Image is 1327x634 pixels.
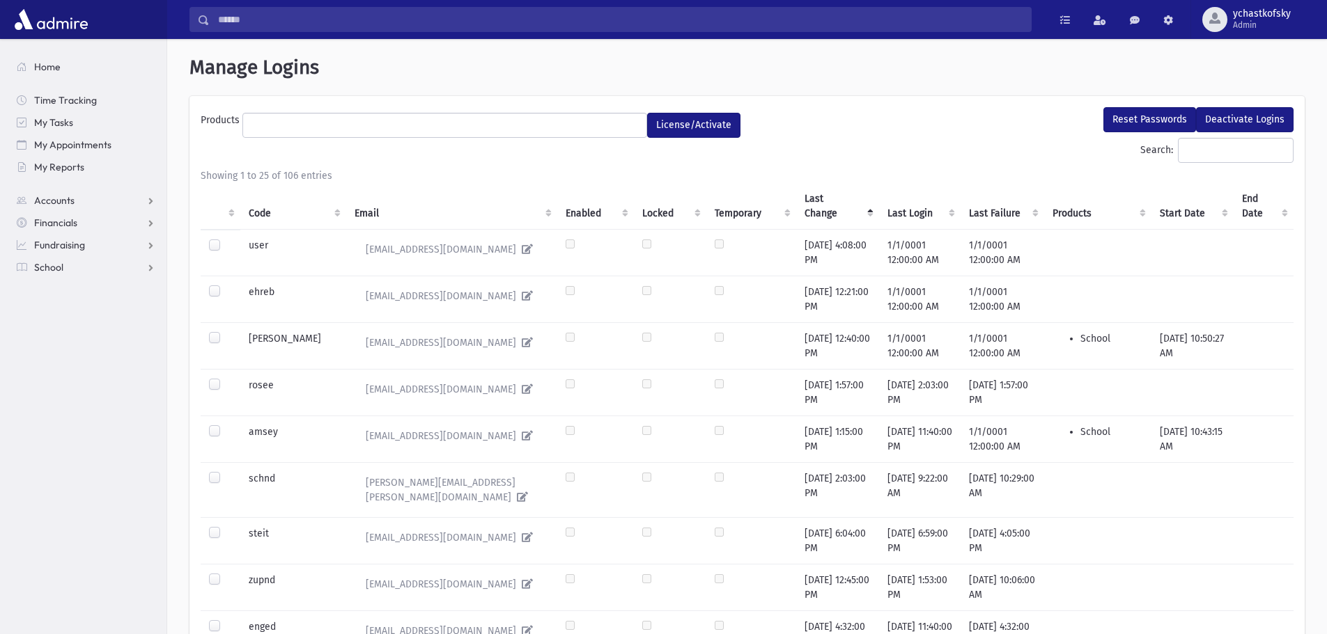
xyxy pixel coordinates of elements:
a: [EMAIL_ADDRESS][DOMAIN_NAME] [355,378,549,401]
th: Email : activate to sort column ascending [346,183,557,230]
a: [EMAIL_ADDRESS][DOMAIN_NAME] [355,526,549,549]
td: 1/1/0001 12:00:00 AM [961,415,1044,462]
td: steit [240,517,346,564]
td: 1/1/0001 12:00:00 AM [961,322,1044,369]
th: Last Change : activate to sort column descending [796,183,879,230]
div: Showing 1 to 25 of 106 entries [201,168,1294,183]
span: Home [34,61,61,73]
span: Financials [34,216,77,229]
label: Products [201,113,242,132]
th: : activate to sort column ascending [201,183,240,230]
th: Last Login : activate to sort column ascending [879,183,961,230]
a: [EMAIL_ADDRESS][DOMAIN_NAME] [355,238,549,261]
td: 1/1/0001 12:00:00 AM [879,276,961,322]
td: [DATE] 1:57:00 PM [961,369,1044,415]
td: ehreb [240,276,346,322]
td: 1/1/0001 12:00:00 AM [879,229,961,276]
td: [DATE] 2:03:00 PM [796,462,879,517]
span: ychastkofsky [1233,8,1291,19]
a: [EMAIL_ADDRESS][DOMAIN_NAME] [355,285,549,308]
span: Time Tracking [34,94,97,106]
label: Search: [1140,138,1294,163]
span: School [34,261,63,274]
td: 1/1/0001 12:00:00 AM [961,276,1044,322]
img: AdmirePro [11,6,91,33]
a: Accounts [6,189,166,212]
td: [DATE] 6:59:00 PM [879,517,961,564]
td: [DATE] 12:21:00 PM [796,276,879,322]
a: [EMAIL_ADDRESS][DOMAIN_NAME] [355,573,549,596]
a: [EMAIL_ADDRESS][DOMAIN_NAME] [355,331,549,354]
td: [DATE] 9:22:00 AM [879,462,961,517]
td: amsey [240,415,346,462]
a: My Appointments [6,134,166,156]
a: Home [6,56,166,78]
a: Time Tracking [6,89,166,111]
a: My Reports [6,156,166,178]
td: zupnd [240,564,346,610]
a: My Tasks [6,111,166,134]
span: Fundraising [34,239,85,251]
button: Reset Passwords [1103,107,1196,132]
h1: Manage Logins [189,56,1305,79]
th: Last Failure : activate to sort column ascending [961,183,1044,230]
td: [DATE] 12:40:00 PM [796,322,879,369]
span: Admin [1233,19,1291,31]
td: [DATE] 10:29:00 AM [961,462,1044,517]
th: Enabled : activate to sort column ascending [557,183,634,230]
td: [DATE] 11:40:00 PM [879,415,961,462]
span: My Tasks [34,116,73,129]
td: 1/1/0001 12:00:00 AM [961,229,1044,276]
a: Fundraising [6,234,166,256]
td: [DATE] 4:08:00 PM [796,229,879,276]
a: Financials [6,212,166,234]
td: [DATE] 2:03:00 PM [879,369,961,415]
span: My Appointments [34,138,111,151]
th: Start Date : activate to sort column ascending [1151,183,1234,230]
a: [EMAIL_ADDRESS][DOMAIN_NAME] [355,425,549,447]
a: School [6,256,166,278]
span: Accounts [34,194,75,207]
td: user [240,229,346,276]
td: [PERSON_NAME] [240,322,346,369]
td: [DATE] 10:50:27 AM [1151,322,1234,369]
td: [DATE] 6:04:00 PM [796,517,879,564]
input: Search [210,7,1031,32]
th: End Date : activate to sort column ascending [1234,183,1294,230]
td: [DATE] 1:15:00 PM [796,415,879,462]
li: School [1080,331,1143,346]
td: [DATE] 10:06:00 AM [961,564,1044,610]
th: Products : activate to sort column ascending [1044,183,1151,230]
td: rosee [240,369,346,415]
input: Search: [1178,138,1294,163]
td: [DATE] 10:43:15 AM [1151,415,1234,462]
th: Code : activate to sort column ascending [240,183,346,230]
li: School [1080,425,1143,439]
button: Deactivate Logins [1196,107,1294,132]
a: [PERSON_NAME][EMAIL_ADDRESS][PERSON_NAME][DOMAIN_NAME] [355,471,549,509]
th: Locked : activate to sort column ascending [634,183,706,230]
td: 1/1/0001 12:00:00 AM [879,322,961,369]
td: schnd [240,462,346,517]
td: [DATE] 1:57:00 PM [796,369,879,415]
span: My Reports [34,161,84,173]
td: [DATE] 4:05:00 PM [961,517,1044,564]
td: [DATE] 12:45:00 PM [796,564,879,610]
th: Temporary : activate to sort column ascending [706,183,796,230]
td: [DATE] 1:53:00 PM [879,564,961,610]
button: License/Activate [647,113,740,138]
